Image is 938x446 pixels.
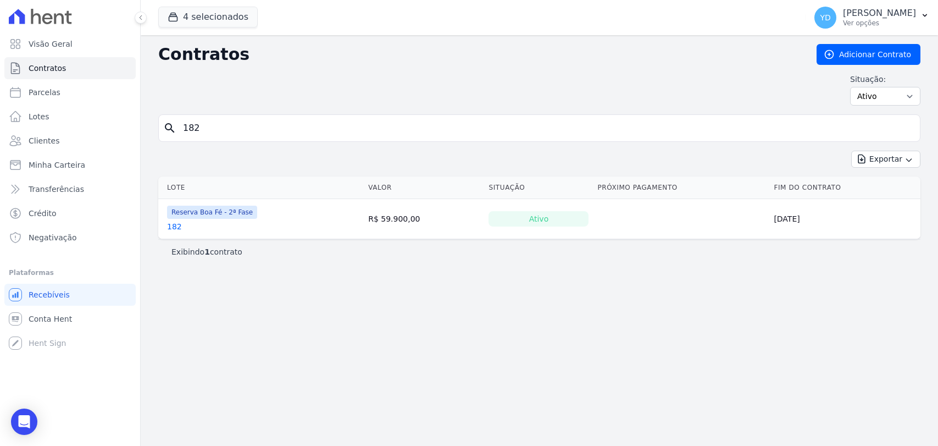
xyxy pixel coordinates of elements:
th: Próximo Pagamento [593,177,769,199]
th: Valor [364,177,484,199]
button: Exportar [851,151,920,168]
a: Transferências [4,178,136,200]
b: 1 [204,247,210,256]
th: Fim do Contrato [769,177,920,199]
a: 182 [167,221,182,232]
label: Situação: [850,74,920,85]
span: Contratos [29,63,66,74]
span: Negativação [29,232,77,243]
a: Lotes [4,106,136,128]
th: Situação [484,177,593,199]
a: Parcelas [4,81,136,103]
h2: Contratos [158,45,799,64]
span: YD [820,14,830,21]
td: [DATE] [769,199,920,239]
span: Clientes [29,135,59,146]
td: R$ 59.900,00 [364,199,484,239]
a: Conta Hent [4,308,136,330]
div: Open Intercom Messenger [11,409,37,435]
a: Recebíveis [4,284,136,306]
p: Exibindo contrato [171,246,242,257]
span: Visão Geral [29,38,73,49]
span: Transferências [29,184,84,195]
a: Contratos [4,57,136,79]
input: Buscar por nome do lote [176,117,915,139]
span: Reserva Boa Fé - 2ª Fase [167,206,257,219]
span: Conta Hent [29,313,72,324]
span: Minha Carteira [29,159,85,170]
span: Lotes [29,111,49,122]
span: Parcelas [29,87,60,98]
th: Lote [158,177,364,199]
a: Clientes [4,130,136,152]
a: Crédito [4,202,136,224]
a: Adicionar Contrato [817,44,920,65]
p: [PERSON_NAME] [843,8,916,19]
a: Negativação [4,227,136,249]
button: 4 selecionados [158,7,258,27]
span: Recebíveis [29,289,70,300]
p: Ver opções [843,19,916,27]
span: Crédito [29,208,57,219]
a: Minha Carteira [4,154,136,176]
div: Plataformas [9,266,131,279]
div: Ativo [489,211,589,227]
a: Visão Geral [4,33,136,55]
i: search [163,122,176,135]
button: YD [PERSON_NAME] Ver opções [806,2,938,33]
